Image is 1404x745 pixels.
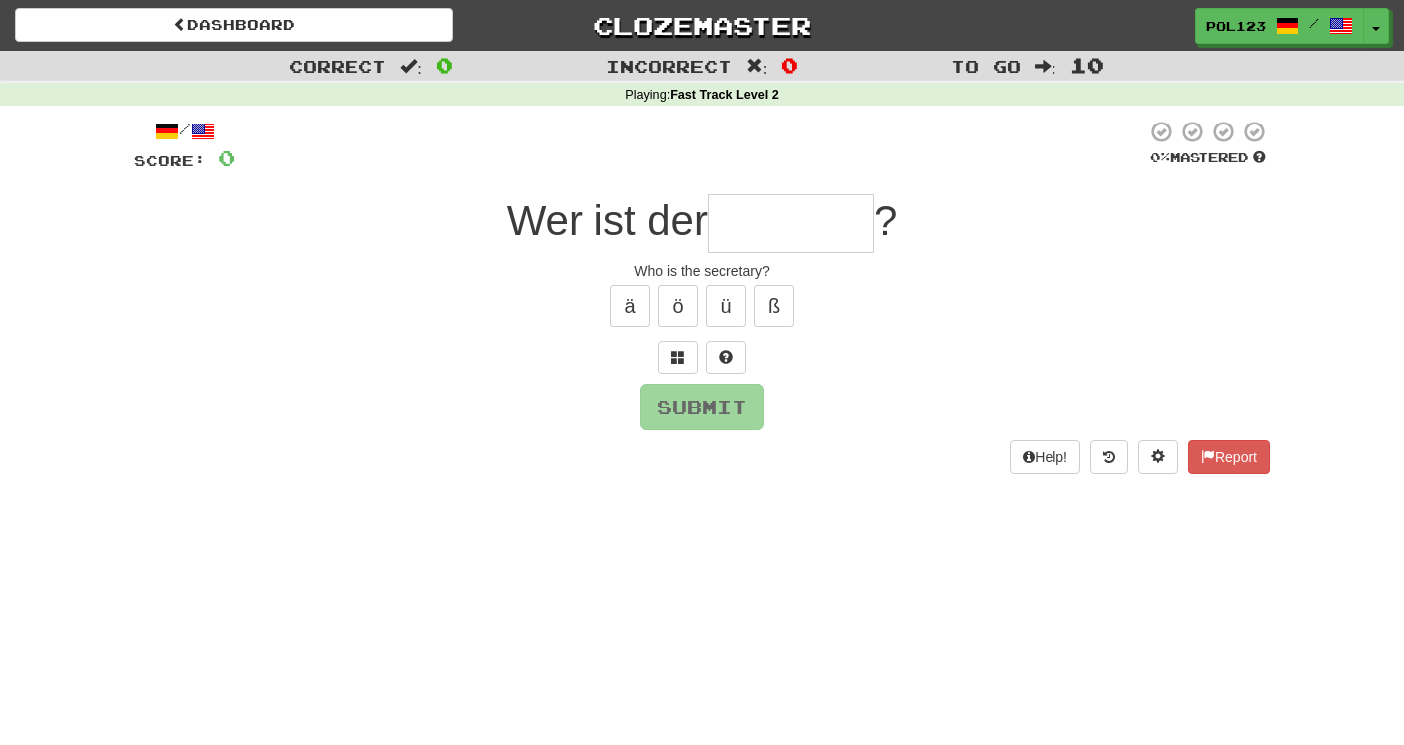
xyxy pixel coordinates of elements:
[134,120,235,144] div: /
[1309,16,1319,30] span: /
[1035,58,1056,75] span: :
[1010,440,1080,474] button: Help!
[658,285,698,327] button: ö
[670,88,779,102] strong: Fast Track Level 2
[400,58,422,75] span: :
[1090,440,1128,474] button: Round history (alt+y)
[483,8,921,43] a: Clozemaster
[781,53,798,77] span: 0
[874,197,897,244] span: ?
[134,261,1270,281] div: Who is the secretary?
[289,56,386,76] span: Correct
[1146,149,1270,167] div: Mastered
[436,53,453,77] span: 0
[754,285,794,327] button: ß
[951,56,1021,76] span: To go
[1070,53,1104,77] span: 10
[1150,149,1170,165] span: 0 %
[15,8,453,42] a: Dashboard
[706,285,746,327] button: ü
[218,145,235,170] span: 0
[610,285,650,327] button: ä
[658,341,698,374] button: Switch sentence to multiple choice alt+p
[746,58,768,75] span: :
[706,341,746,374] button: Single letter hint - you only get 1 per sentence and score half the points! alt+h
[1206,17,1266,35] span: Pol123
[606,56,732,76] span: Incorrect
[134,152,206,169] span: Score:
[640,384,764,430] button: Submit
[1188,440,1270,474] button: Report
[507,197,708,244] span: Wer ist der
[1195,8,1364,44] a: Pol123 /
